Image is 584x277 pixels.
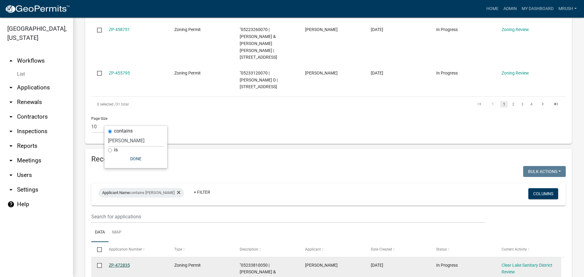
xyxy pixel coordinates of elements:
[109,27,130,32] a: ZP-458751
[91,210,485,223] input: Search for applications
[7,157,15,164] i: arrow_drop_down
[174,71,201,75] span: Zoning Permit
[91,97,279,112] div: 31 total
[169,242,234,257] datatable-header-cell: Type
[234,242,299,257] datatable-header-cell: Description
[430,242,496,257] datatable-header-cell: Status
[109,71,130,75] a: ZP-455795
[240,247,258,251] span: Description
[7,113,15,120] i: arrow_drop_down
[487,101,499,108] a: go to previous page
[518,99,527,109] li: page 3
[528,101,535,108] a: 4
[474,101,485,108] a: go to first page
[527,99,536,109] li: page 4
[500,101,508,108] a: 1
[7,201,15,208] i: help
[436,263,458,268] span: In Progress
[509,99,518,109] li: page 2
[7,84,15,91] i: arrow_drop_down
[501,3,519,15] a: Admin
[502,247,527,251] span: Current Activity
[371,263,383,268] span: 09/03/2025
[305,71,338,75] span: Brennan Lauterbach
[7,99,15,106] i: arrow_drop_down
[537,101,548,108] a: go to next page
[502,263,552,275] a: Clear Lake Sanitary District Review
[97,102,116,106] span: 0 selected /
[496,242,561,257] datatable-header-cell: Current Activity
[7,171,15,179] i: arrow_drop_down
[299,242,365,257] datatable-header-cell: Applicant
[109,223,125,242] a: Map
[365,242,430,257] datatable-header-cell: Date Created
[436,27,458,32] span: In Progress
[502,71,529,75] a: Zoning Review
[502,27,529,32] a: Zoning Review
[114,129,133,133] label: contains
[91,242,103,257] datatable-header-cell: Select
[484,3,501,15] a: Home
[174,27,201,32] span: Zoning Permit
[371,27,383,32] span: 08/04/2025
[499,99,509,109] li: page 1
[436,71,458,75] span: In Progress
[519,3,556,15] a: My Dashboard
[371,71,383,75] span: 07/28/2025
[240,27,277,60] span: "05223260070 | CARTER JOSEPH T & CARTER JANELLE ANDERSON | 15458 DODGE AVE
[550,101,562,108] a: go to last page
[7,57,15,64] i: arrow_drop_up
[523,166,566,177] button: Bulk Actions
[7,128,15,135] i: arrow_drop_down
[108,153,164,164] button: Done
[189,187,215,198] a: + Filter
[109,247,142,251] span: Application Number
[99,188,184,198] div: contains [PERSON_NAME]
[305,247,321,251] span: Applicant
[509,101,517,108] a: 2
[109,263,130,268] a: ZP-472835
[91,155,566,164] h4: Recent Applications
[7,142,15,150] i: arrow_drop_down
[174,247,182,251] span: Type
[305,263,338,268] span: Todd Hartnett
[519,101,526,108] a: 3
[305,27,338,32] span: Gabriel Beal
[103,242,168,257] datatable-header-cell: Application Number
[174,263,201,268] span: Zoning Permit
[7,186,15,193] i: arrow_drop_down
[91,223,109,242] a: Data
[528,188,558,199] button: Columns
[102,190,130,195] span: Applicant Name
[114,147,118,152] label: is
[240,71,278,89] span: "05233120070 | LAUTERBACH BRENNAN D | 15286 BAYSIDE AVE
[436,247,447,251] span: Status
[371,247,392,251] span: Date Created
[556,3,579,15] a: MRush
